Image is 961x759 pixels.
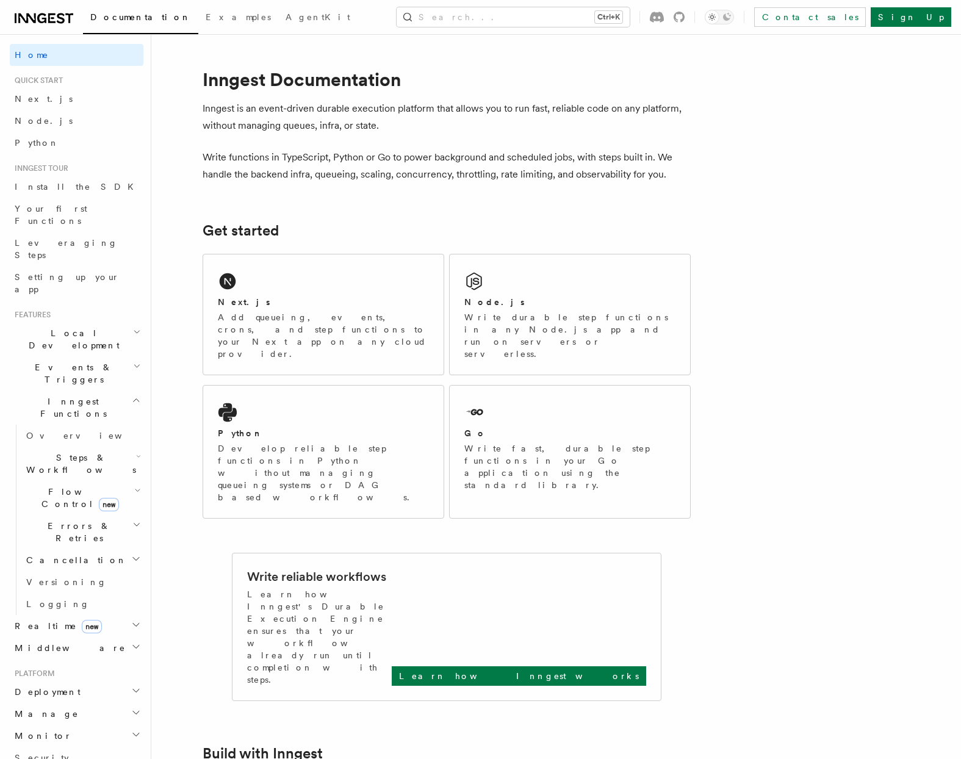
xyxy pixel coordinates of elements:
span: Next.js [15,94,73,104]
span: Errors & Retries [21,520,132,544]
a: Logging [21,593,143,615]
a: Python [10,132,143,154]
span: Logging [26,599,90,609]
a: Install the SDK [10,176,143,198]
a: Node.jsWrite durable step functions in any Node.js app and run on servers or serverless. [449,254,691,375]
a: Examples [198,4,278,33]
h2: Go [464,427,486,439]
div: Inngest Functions [10,425,143,615]
span: Middleware [10,642,126,654]
a: Next.js [10,88,143,110]
kbd: Ctrl+K [595,11,622,23]
a: Leveraging Steps [10,232,143,266]
span: Overview [26,431,152,441]
span: Inngest Functions [10,395,132,420]
p: Inngest is an event-driven durable execution platform that allows you to run fast, reliable code ... [203,100,691,134]
span: Setting up your app [15,272,120,294]
span: new [82,620,102,633]
button: Errors & Retries [21,515,143,549]
h2: Python [218,427,263,439]
p: Learn how Inngest's Durable Execution Engine ensures that your workflow already run until complet... [247,588,392,686]
button: Steps & Workflows [21,447,143,481]
button: Toggle dark mode [705,10,734,24]
button: Cancellation [21,549,143,571]
a: AgentKit [278,4,358,33]
button: Realtimenew [10,615,143,637]
span: Events & Triggers [10,361,133,386]
button: Inngest Functions [10,390,143,425]
p: Add queueing, events, crons, and step functions to your Next app on any cloud provider. [218,311,429,360]
a: Versioning [21,571,143,593]
h1: Inngest Documentation [203,68,691,90]
span: Platform [10,669,55,678]
span: Manage [10,708,79,720]
p: Learn how Inngest works [399,670,639,682]
span: new [99,498,119,511]
span: Documentation [90,12,191,22]
span: Node.js [15,116,73,126]
a: Documentation [83,4,198,34]
a: Get started [203,222,279,239]
a: Overview [21,425,143,447]
span: Install the SDK [15,182,141,192]
a: Setting up your app [10,266,143,300]
p: Write functions in TypeScript, Python or Go to power background and scheduled jobs, with steps bu... [203,149,691,183]
span: Realtime [10,620,102,632]
a: GoWrite fast, durable step functions in your Go application using the standard library. [449,385,691,519]
span: Your first Functions [15,204,87,226]
a: PythonDevelop reliable step functions in Python without managing queueing systems or DAG based wo... [203,385,444,519]
a: Your first Functions [10,198,143,232]
span: Flow Control [21,486,134,510]
span: Examples [206,12,271,22]
span: Features [10,310,51,320]
button: Local Development [10,322,143,356]
button: Flow Controlnew [21,481,143,515]
a: Node.js [10,110,143,132]
a: Next.jsAdd queueing, events, crons, and step functions to your Next app on any cloud provider. [203,254,444,375]
a: Sign Up [871,7,951,27]
h2: Write reliable workflows [247,568,386,585]
span: Quick start [10,76,63,85]
h2: Node.js [464,296,525,308]
a: Contact sales [754,7,866,27]
span: Deployment [10,686,81,698]
span: Python [15,138,59,148]
p: Develop reliable step functions in Python without managing queueing systems or DAG based workflows. [218,442,429,503]
span: Local Development [10,327,133,351]
a: Home [10,44,143,66]
span: Home [15,49,49,61]
button: Events & Triggers [10,356,143,390]
span: Monitor [10,730,72,742]
button: Middleware [10,637,143,659]
span: Cancellation [21,554,127,566]
button: Deployment [10,681,143,703]
span: Leveraging Steps [15,238,118,260]
button: Search...Ctrl+K [397,7,630,27]
p: Write fast, durable step functions in your Go application using the standard library. [464,442,675,491]
span: Steps & Workflows [21,451,136,476]
span: Versioning [26,577,107,587]
span: Inngest tour [10,164,68,173]
span: AgentKit [286,12,350,22]
button: Monitor [10,725,143,747]
p: Write durable step functions in any Node.js app and run on servers or serverless. [464,311,675,360]
h2: Next.js [218,296,270,308]
a: Learn how Inngest works [392,666,646,686]
button: Manage [10,703,143,725]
